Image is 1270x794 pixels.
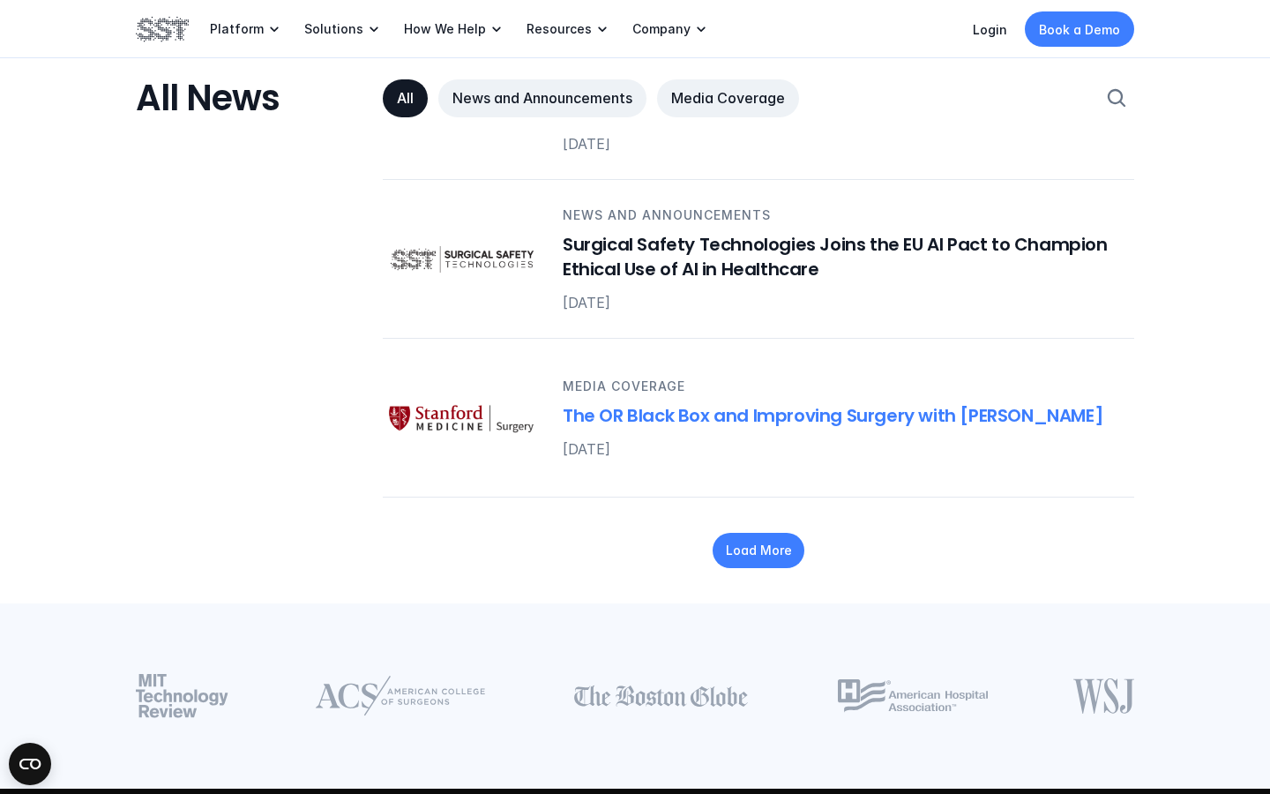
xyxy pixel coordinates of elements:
[563,377,685,396] p: Media Coverage
[304,21,363,37] p: Solutions
[563,232,1113,281] h6: Surgical Safety Technologies Joins the EU AI Pact to Champion Ethical Use of AI in Healthcare
[726,541,792,559] p: Load More
[1099,80,1134,116] button: Search Icon
[563,438,1113,460] p: [DATE]
[383,339,1134,498] a: Stanford Medicine Department of Surgery logoMedia CoverageThe OR Black Box and Improving Surgery ...
[671,89,785,108] p: Media Coverage
[1039,20,1120,39] p: Book a Demo
[397,89,414,108] p: All
[383,228,542,290] img: Surgical Safety Technologies logo
[563,133,1113,154] p: [DATE]
[563,403,1113,428] h6: The OR Black Box and Improving Surgery with [PERSON_NAME]
[563,206,771,225] p: News and Announcements
[1025,11,1134,47] a: Book a Demo
[136,75,347,121] h3: All News
[383,387,542,449] img: Stanford Medicine Department of Surgery logo
[136,14,189,44] img: SST logo
[383,180,1134,339] a: Surgical Safety Technologies logoNews and AnnouncementsSurgical Safety Technologies Joins the EU ...
[973,22,1007,37] a: Login
[527,21,592,37] p: Resources
[563,292,1113,313] p: [DATE]
[452,89,632,108] p: News and Announcements
[632,21,691,37] p: Company
[9,743,51,785] button: Open CMP widget
[210,21,264,37] p: Platform
[404,21,486,37] p: How We Help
